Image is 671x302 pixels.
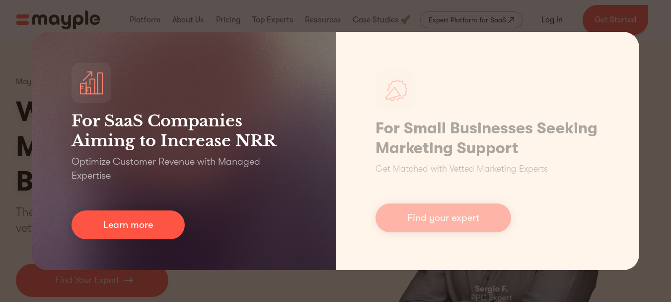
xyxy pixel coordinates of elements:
p: Optimize Customer Revenue with Managed Expertise [72,155,296,183]
a: Find your expert [375,203,511,232]
a: Learn more [72,210,185,239]
p: Get Matched with Vetted Marketing Experts [375,162,548,176]
h1: For Small Businesses Seeking Marketing Support [375,118,600,158]
h3: For SaaS Companies Aiming to Increase NRR [72,111,296,151]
